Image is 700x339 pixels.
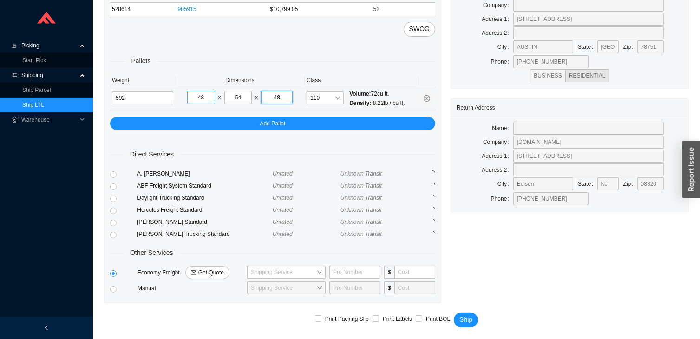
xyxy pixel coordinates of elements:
[273,183,293,189] span: Unrated
[185,266,229,279] button: mailGet Quote
[273,231,293,237] span: Unrated
[404,22,435,37] button: SWOG
[340,195,382,201] span: Unknown Transit
[349,100,371,106] span: Density:
[273,207,293,213] span: Unrated
[124,149,180,160] span: Direct Services
[178,6,196,13] a: 905915
[21,68,77,83] span: Shipping
[340,231,382,237] span: Unknown Transit
[310,92,340,104] span: 110
[379,314,416,324] span: Print Labels
[569,72,606,79] span: RESIDENTIAL
[429,182,436,189] span: loading
[273,195,293,201] span: Unrated
[125,56,157,66] span: Pallets
[482,163,513,176] label: Address 2
[422,314,454,324] span: Print BOL
[137,229,273,239] div: [PERSON_NAME] Trucking Standard
[429,218,436,225] span: loading
[137,217,273,227] div: [PERSON_NAME] Standard
[497,177,513,190] label: City
[384,266,394,279] span: $
[273,219,293,225] span: Unrated
[349,91,371,97] span: Volume:
[394,266,435,279] input: Cost
[340,207,382,213] span: Unknown Transit
[137,169,273,178] div: A. [PERSON_NAME]
[305,74,419,87] th: Class
[191,270,196,276] span: mail
[349,98,405,108] div: 8.22 lb / cu ft.
[329,281,380,294] input: Pro Number
[459,314,472,325] span: Ship
[429,170,436,176] span: loading
[491,192,513,205] label: Phone
[340,183,382,189] span: Unknown Transit
[457,99,683,116] div: Return Address
[137,181,273,190] div: ABF Freight System Standard
[483,136,513,149] label: Company
[497,40,513,53] label: City
[339,3,414,16] td: 52
[260,119,286,128] span: Add Pallet
[429,194,436,201] span: loading
[218,93,221,102] div: x
[187,91,215,104] input: L
[136,284,245,293] div: Manual
[110,117,435,130] button: Add Pallet
[492,122,513,135] label: Name
[21,112,77,127] span: Warehouse
[110,3,176,16] td: 528614
[44,325,49,331] span: left
[124,248,180,258] span: Other Services
[273,170,293,177] span: Unrated
[224,91,252,104] input: W
[482,26,513,39] label: Address 2
[21,38,77,53] span: Picking
[534,72,562,79] span: BUSINESS
[420,92,433,105] button: close-circle
[482,150,513,163] label: Address 1
[623,40,637,53] label: Zip
[110,74,175,87] th: Weight
[175,74,305,87] th: Dimensions
[491,55,513,68] label: Phone
[137,193,273,202] div: Daylight Trucking Standard
[268,3,339,16] td: $10,799.05
[137,205,273,215] div: Hercules Freight Standard
[22,57,46,64] a: Start Pick
[578,177,597,190] label: State
[255,93,258,102] div: x
[429,230,436,237] span: loading
[578,40,597,53] label: State
[429,206,436,213] span: loading
[349,89,405,98] div: 72 cu ft.
[261,91,293,104] input: H
[409,24,430,34] span: SWOG
[22,87,51,93] a: Ship Parcel
[329,266,380,279] input: Pro Number
[384,281,394,294] span: $
[482,13,513,26] label: Address 1
[454,313,478,327] button: Ship
[321,314,373,324] span: Print Packing Slip
[340,219,382,225] span: Unknown Transit
[623,177,637,190] label: Zip
[394,281,435,294] input: Cost
[136,266,245,279] div: Economy Freight
[340,170,382,177] span: Unknown Transit
[22,102,44,108] a: Ship LTL
[198,268,224,277] span: Get Quote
